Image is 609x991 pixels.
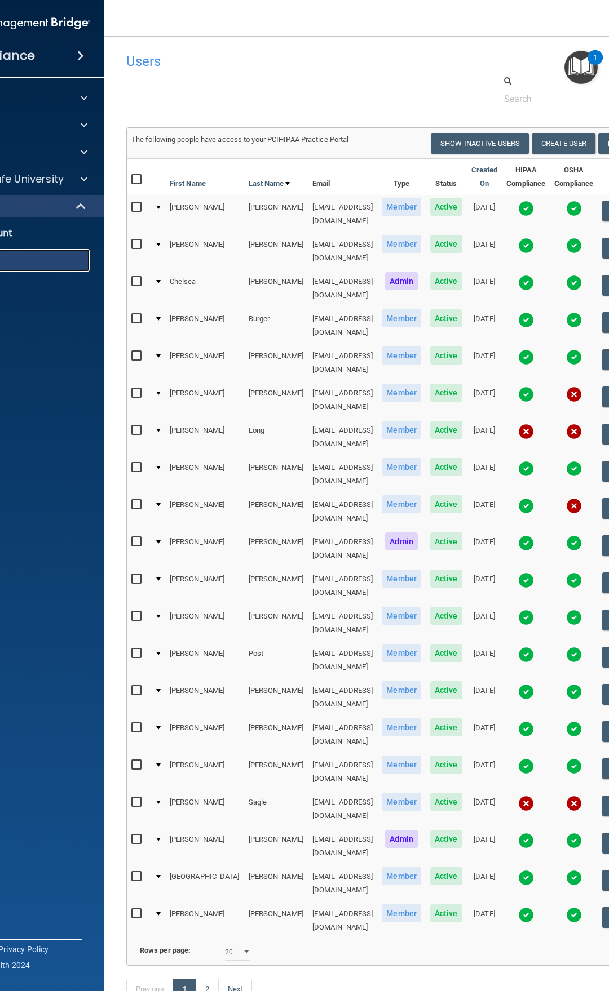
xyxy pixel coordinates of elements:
[244,419,308,456] td: Long
[308,902,378,939] td: [EMAIL_ADDRESS][DOMAIN_NAME]
[308,456,378,493] td: [EMAIL_ADDRESS][DOMAIN_NAME]
[165,456,244,493] td: [PERSON_NAME]
[518,758,534,774] img: tick.e7d51cea.svg
[467,716,502,753] td: [DATE]
[308,753,378,790] td: [EMAIL_ADDRESS][DOMAIN_NAME]
[564,51,598,84] button: Open Resource Center, 1 new notification
[308,642,378,679] td: [EMAIL_ADDRESS][DOMAIN_NAME]
[308,381,378,419] td: [EMAIL_ADDRESS][DOMAIN_NAME]
[382,756,421,774] span: Member
[467,233,502,270] td: [DATE]
[430,272,462,290] span: Active
[518,238,534,254] img: tick.e7d51cea.svg
[244,456,308,493] td: [PERSON_NAME]
[308,493,378,530] td: [EMAIL_ADDRESS][DOMAIN_NAME]
[467,642,502,679] td: [DATE]
[518,684,534,700] img: tick.e7d51cea.svg
[308,567,378,605] td: [EMAIL_ADDRESS][DOMAIN_NAME]
[566,424,582,439] img: cross.ca9f0e7f.svg
[308,865,378,902] td: [EMAIL_ADDRESS][DOMAIN_NAME]
[385,272,418,290] span: Admin
[382,384,421,402] span: Member
[467,828,502,865] td: [DATE]
[308,307,378,344] td: [EMAIL_ADDRESS][DOMAIN_NAME]
[244,605,308,642] td: [PERSON_NAME]
[467,195,502,233] td: [DATE]
[518,498,534,514] img: tick.e7d51cea.svg
[377,159,426,195] th: Type
[385,830,418,848] span: Admin
[467,530,502,567] td: [DATE]
[244,865,308,902] td: [PERSON_NAME]
[467,344,502,381] td: [DATE]
[382,235,421,253] span: Member
[165,233,244,270] td: [PERSON_NAME]
[430,532,462,550] span: Active
[165,493,244,530] td: [PERSON_NAME]
[566,498,582,514] img: cross.ca9f0e7f.svg
[165,790,244,828] td: [PERSON_NAME]
[382,309,421,327] span: Member
[467,456,502,493] td: [DATE]
[382,867,421,885] span: Member
[165,381,244,419] td: [PERSON_NAME]
[566,238,582,254] img: tick.e7d51cea.svg
[382,793,421,811] span: Member
[566,275,582,291] img: tick.e7d51cea.svg
[518,647,534,663] img: tick.e7d51cea.svg
[518,312,534,328] img: tick.e7d51cea.svg
[593,57,597,72] div: 1
[382,421,421,439] span: Member
[566,386,582,402] img: cross.ca9f0e7f.svg
[518,349,534,365] img: tick.e7d51cea.svg
[467,307,502,344] td: [DATE]
[566,610,582,625] img: tick.e7d51cea.svg
[518,721,534,737] img: tick.e7d51cea.svg
[382,570,421,588] span: Member
[518,201,534,216] img: tick.e7d51cea.svg
[165,530,244,567] td: [PERSON_NAME]
[165,642,244,679] td: [PERSON_NAME]
[430,421,462,439] span: Active
[518,461,534,477] img: tick.e7d51cea.svg
[165,902,244,939] td: [PERSON_NAME]
[165,419,244,456] td: [PERSON_NAME]
[430,607,462,625] span: Active
[550,159,598,195] th: OSHA Compliance
[308,419,378,456] td: [EMAIL_ADDRESS][DOMAIN_NAME]
[532,133,595,154] button: Create User
[566,684,582,700] img: tick.e7d51cea.svg
[430,718,462,736] span: Active
[502,159,550,195] th: HIPAA Compliance
[518,870,534,886] img: tick.e7d51cea.svg
[165,716,244,753] td: [PERSON_NAME]
[467,381,502,419] td: [DATE]
[566,572,582,588] img: tick.e7d51cea.svg
[165,753,244,790] td: [PERSON_NAME]
[244,195,308,233] td: [PERSON_NAME]
[308,605,378,642] td: [EMAIL_ADDRESS][DOMAIN_NAME]
[244,679,308,716] td: [PERSON_NAME]
[467,493,502,530] td: [DATE]
[518,386,534,402] img: tick.e7d51cea.svg
[244,270,308,307] td: [PERSON_NAME]
[308,828,378,865] td: [EMAIL_ADDRESS][DOMAIN_NAME]
[430,198,462,216] span: Active
[467,419,502,456] td: [DATE]
[140,946,191,954] b: Rows per page:
[382,681,421,699] span: Member
[244,902,308,939] td: [PERSON_NAME]
[308,530,378,567] td: [EMAIL_ADDRESS][DOMAIN_NAME]
[165,865,244,902] td: [GEOGRAPHIC_DATA]
[430,867,462,885] span: Active
[566,312,582,328] img: tick.e7d51cea.svg
[382,607,421,625] span: Member
[467,790,502,828] td: [DATE]
[308,679,378,716] td: [EMAIL_ADDRESS][DOMAIN_NAME]
[244,642,308,679] td: Post
[385,532,418,550] span: Admin
[518,535,534,551] img: tick.e7d51cea.svg
[308,195,378,233] td: [EMAIL_ADDRESS][DOMAIN_NAME]
[244,530,308,567] td: [PERSON_NAME]
[165,270,244,307] td: Chelsea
